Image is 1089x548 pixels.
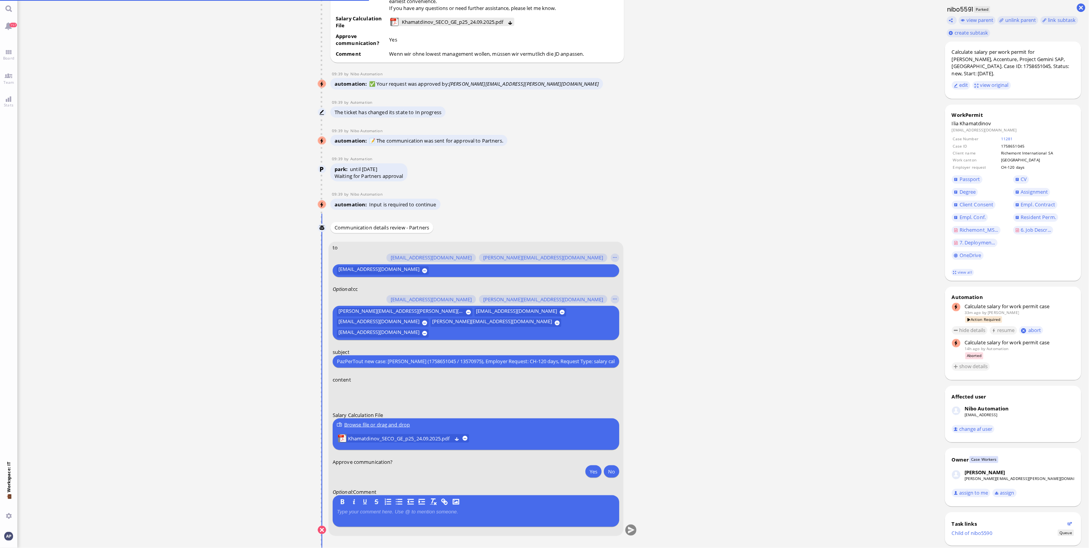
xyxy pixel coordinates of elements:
[335,173,403,179] div: Waiting for Partners approval
[4,532,13,540] img: You
[338,434,346,443] img: Khamatdinov_SECO_GE_p25_24.09.2025.pdf
[952,470,960,479] img: Jakob Wendel
[1,55,16,61] span: Board
[330,222,433,233] div: Communication details review - Partners
[338,329,419,338] span: [EMAIL_ADDRESS][DOMAIN_NAME]
[333,244,338,251] span: to
[335,201,369,208] span: automation
[350,498,358,506] button: I
[952,120,959,127] span: Ilia
[462,436,467,441] button: remove
[350,156,372,161] span: automation@bluelakelegal.com
[952,127,1074,133] dd: [EMAIL_ADDRESS][DOMAIN_NAME]
[369,80,599,87] span: ✅ Your request was approved by:
[1013,188,1051,196] a: Assignment
[454,436,459,441] button: Download Khamatdinov_SECO_GE_p25_24.09.2025.pdf
[1001,136,1013,141] a: 11281
[1019,326,1043,334] button: abort
[952,175,983,184] a: Passport
[338,498,346,506] button: B
[318,80,327,88] img: Nibo Automation
[953,143,1000,149] td: Case ID
[1013,226,1054,234] a: 6. Job Descr...
[474,308,566,317] button: [EMAIL_ADDRESS][DOMAIN_NAME]
[333,488,353,495] em: :
[965,412,998,417] a: [EMAIL_ADDRESS]
[987,346,1009,351] span: automation@bluelakelegal.com
[965,469,1005,476] div: [PERSON_NAME]
[335,32,388,49] td: Approve communication?
[390,18,514,26] lob-view: Khamatdinov_SECO_GE_p25_24.09.2025.pdf
[350,100,372,105] span: automation@bluelakelegal.com
[960,239,995,246] span: 7. Deploymen...
[318,201,327,209] img: Nibo Automation
[400,18,505,26] a: View Khamatdinov_SECO_GE_p25_24.09.2025.pdf
[952,520,1065,527] div: Task links
[960,201,994,208] span: Client Consent
[479,295,607,304] button: [PERSON_NAME][EMAIL_ADDRESS][DOMAIN_NAME]
[391,297,472,303] span: [EMAIL_ADDRESS][DOMAIN_NAME]
[333,458,393,465] span: Approve communication?
[960,214,986,221] span: Empl. Conf.
[386,295,476,304] button: [EMAIL_ADDRESS][DOMAIN_NAME]
[344,128,350,133] span: by
[1001,157,1074,163] td: [GEOGRAPHIC_DATA]
[335,109,441,116] span: The ticket has changed its state to In progress
[952,239,998,247] a: 7. Deploymen...
[338,308,463,317] span: [PERSON_NAME][EMAIL_ADDRESS][PERSON_NAME][DOMAIN_NAME]
[335,15,388,32] td: Salary Calculation File
[2,102,15,108] span: Stats
[333,286,353,292] em: :
[952,456,969,463] div: Owner
[431,319,561,327] button: [PERSON_NAME][EMAIL_ADDRESS][DOMAIN_NAME]
[1001,143,1074,149] td: 1758651045
[585,465,602,478] button: Yes
[335,50,388,60] td: Comment
[479,254,607,262] button: [PERSON_NAME][EMAIL_ADDRESS][DOMAIN_NAME]
[402,18,504,26] span: Khamatdinov_SECO_GE_p25_24.09.2025.pdf
[390,50,619,57] p: Wenn wir ohne lowest management wollen, müssen wir vermutlich die JD anpassen.
[432,319,552,327] span: [PERSON_NAME][EMAIL_ADDRESS][DOMAIN_NAME]
[318,137,327,145] img: Nibo Automation
[362,166,377,173] span: [DATE]
[333,412,383,419] span: Salary Calculation File
[1058,530,1074,536] span: Status
[333,376,351,383] span: content
[990,326,1017,335] button: resume
[1013,175,1029,184] a: CV
[390,5,619,12] p: If you have any questions or need further assistance, please let me know.
[390,36,397,43] span: Yes
[348,434,452,443] a: View Khamatdinov_SECO_GE_p25_24.09.2025.pdf
[1041,16,1078,25] task-group-action-menu: link subtask
[988,310,1019,315] span: jakob.wendel@bluelakelegal.com
[333,488,352,495] span: Optional
[974,6,991,13] span: Parked
[952,294,1074,301] div: Automation
[965,346,980,351] span: 14h ago
[947,29,990,37] button: create subtask
[981,346,985,351] span: by
[337,266,429,275] button: [EMAIL_ADDRESS][DOMAIN_NAME]
[952,362,990,371] button: show details
[338,319,419,327] span: [EMAIL_ADDRESS][DOMAIN_NAME]
[965,310,981,315] span: 33m ago
[965,316,1003,323] span: Action Required
[337,329,429,338] button: [EMAIL_ADDRESS][DOMAIN_NAME]
[952,425,995,433] button: change af user
[953,150,1000,156] td: Client name
[332,128,344,133] span: 09:39
[952,407,960,415] img: Nibo Automation
[1021,214,1056,221] span: Resident Perm.
[952,81,971,90] button: edit
[369,137,503,144] span: 📝 The communication was sent for approval to Partners.
[952,201,996,209] a: Client Consent
[344,100,350,105] span: by
[960,120,991,127] span: Khamatdinov
[337,421,615,429] div: Browse file or drag and drop
[1001,150,1074,156] td: Richemont International SA
[332,156,344,161] span: 09:39
[952,393,986,400] div: Affected user
[344,71,350,76] span: by
[952,251,984,260] a: OneDrive
[960,176,980,183] span: Passport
